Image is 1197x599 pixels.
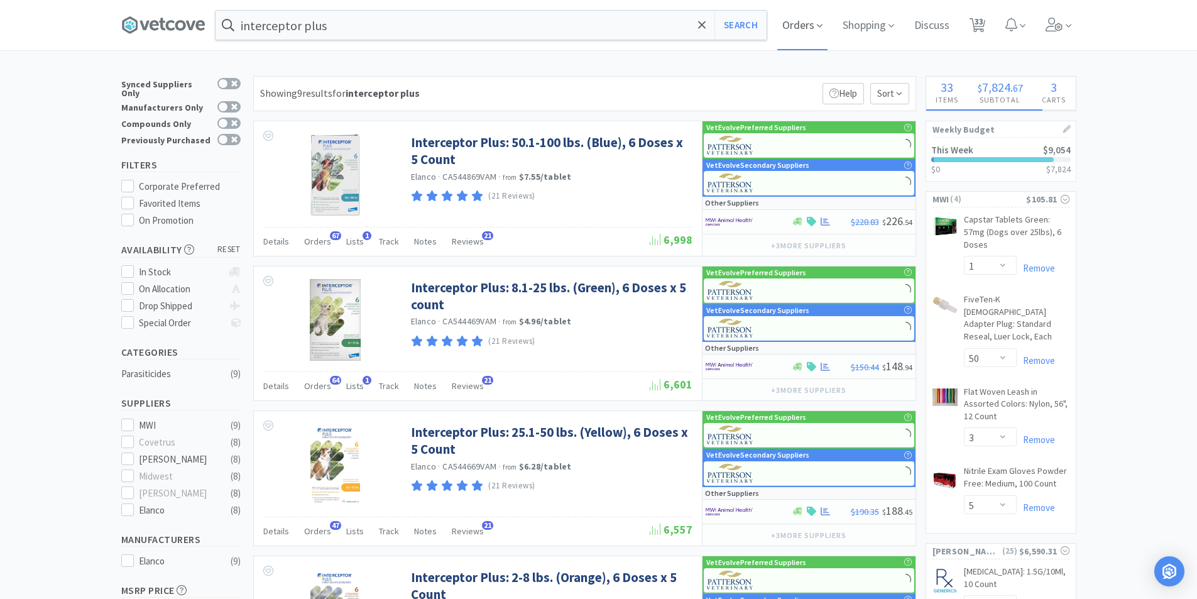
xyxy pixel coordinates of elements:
[121,532,241,547] h5: Manufacturers
[964,465,1069,495] a: Nitrile Exam Gloves Powder Free: Medium, 100 Count
[121,396,241,410] h5: Suppliers
[870,83,909,104] span: Sort
[926,138,1076,181] a: This Week$9,054$0$7,824
[851,506,879,517] span: $190.35
[121,366,223,382] div: Parasiticides
[706,159,809,171] p: VetEvolve Secondary Suppliers
[139,486,217,501] div: [PERSON_NAME]
[231,418,241,433] div: ( 9 )
[139,418,217,433] div: MWI
[931,145,973,155] h2: This Week
[260,85,420,102] div: Showing 9 results
[488,335,535,348] p: (21 Reviews)
[139,265,222,280] div: In Stock
[139,554,217,569] div: Elanco
[882,214,912,228] span: 226
[1017,434,1055,446] a: Remove
[414,236,437,247] span: Notes
[882,503,912,518] span: 188
[452,236,484,247] span: Reviews
[650,522,692,537] span: 6,557
[1051,79,1057,95] span: 3
[442,316,496,327] span: CA544469VAM
[121,101,211,112] div: Manufacturers Only
[714,11,767,40] button: Search
[705,342,759,354] p: Other Suppliers
[519,461,572,472] strong: $6.28 / tablet
[411,461,437,472] a: Elanco
[1017,262,1055,274] a: Remove
[346,525,364,537] span: Lists
[851,361,879,373] span: $150.44
[498,316,501,327] span: ·
[121,345,241,360] h5: Categories
[139,469,217,484] div: Midwest
[498,171,501,182] span: ·
[231,469,241,484] div: ( 8 )
[346,380,364,392] span: Lists
[121,583,241,598] h5: MSRP Price
[411,171,437,182] a: Elanco
[310,424,359,505] img: 677aa923853b48f2beec980cfffa6626_145486.jpeg
[932,192,949,206] span: MWI
[263,525,289,537] span: Details
[1043,144,1071,156] span: $9,054
[414,525,437,537] span: Notes
[765,237,852,255] button: +3more suppliers
[1017,354,1055,366] a: Remove
[346,236,364,247] span: Lists
[941,79,953,95] span: 33
[263,380,289,392] span: Details
[121,243,241,257] h5: Availability
[706,556,806,568] p: VetEvolve Preferred Suppliers
[1046,165,1071,173] h3: $
[363,231,371,240] span: 1
[263,236,289,247] span: Details
[442,461,496,472] span: CA544669VAM
[411,316,437,327] a: Elanco
[139,299,222,314] div: Drop Shipped
[379,525,399,537] span: Track
[346,87,420,99] strong: interceptor plus
[706,449,809,461] p: VetEvolve Secondary Suppliers
[705,487,759,499] p: Other Suppliers
[519,316,572,327] strong: $4.96 / tablet
[216,11,767,40] input: Search by item, sku, manufacturer, ingredient, size...
[363,376,371,385] span: 1
[139,282,222,297] div: On Allocation
[379,380,399,392] span: Track
[932,216,958,236] img: cfe9eb8b4443447a9e0c3159329544f8_175965.png
[519,171,572,182] strong: $7.55 / tablet
[932,296,958,313] img: a1603b31be4f467a9e3dffdd15722697_486903.png
[932,121,1069,138] h1: Weekly Budget
[968,94,1032,106] h4: Subtotal
[882,507,886,517] span: $
[1026,192,1069,206] div: $105.81
[498,461,501,472] span: ·
[231,366,241,382] div: ( 9 )
[231,452,241,467] div: ( 8 )
[1051,163,1071,175] span: 7,824
[650,377,692,392] span: 6,601
[1017,502,1055,514] a: Remove
[1001,545,1019,558] span: ( 25 )
[304,380,331,392] span: Orders
[706,267,806,278] p: VetEvolve Preferred Suppliers
[231,486,241,501] div: ( 8 )
[964,214,1069,256] a: Capstar Tablets Green: 57mg (Dogs over 25lbs), 6 Doses
[964,386,1069,428] a: Flat Woven Leash in Assorted Colors: Nylon, 56", 12 Count
[482,231,493,240] span: 21
[964,566,1069,595] a: [MEDICAL_DATA]: 1.5G/10Ml, 10 Count
[482,376,493,385] span: 21
[139,452,217,467] div: [PERSON_NAME]
[503,317,517,326] span: from
[139,213,241,228] div: On Promotion
[411,279,689,314] a: Interceptor Plus: 8.1-25 lbs. (Green), 6 Doses x 5 count
[438,461,440,472] span: ·
[332,87,420,99] span: for
[121,158,241,172] h5: Filters
[706,357,753,376] img: f6b2451649754179b5b4e0c70c3f7cb0_2.png
[705,197,759,209] p: Other Suppliers
[964,294,1069,348] a: FiveTen-K [DEMOGRAPHIC_DATA] Adapter Plug: Standard Reseal, Luer Lock, Each
[482,521,493,530] span: 21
